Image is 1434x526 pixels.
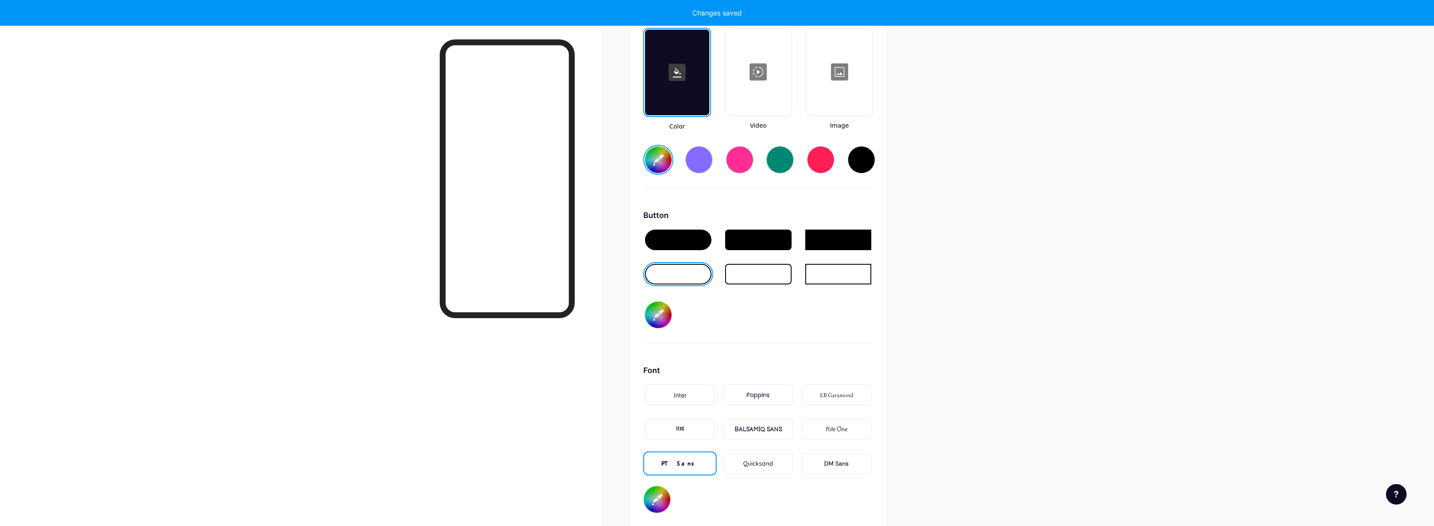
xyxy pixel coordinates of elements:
span: Color [643,122,711,131]
div: Inter [674,391,687,400]
div: Quicksand [743,459,773,468]
div: PT Sans [661,459,699,468]
div: TEKO [676,425,684,434]
div: Kite One [826,425,847,434]
span: Image [806,121,873,130]
div: Changes saved [692,8,742,18]
div: Poppins [747,391,770,400]
div: Font [643,365,873,376]
span: Video [725,121,792,130]
div: EB Garamond [820,391,853,400]
div: BALSAMIQ SANS [735,425,782,434]
div: DM Sans [824,459,849,468]
div: Button [643,209,873,221]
